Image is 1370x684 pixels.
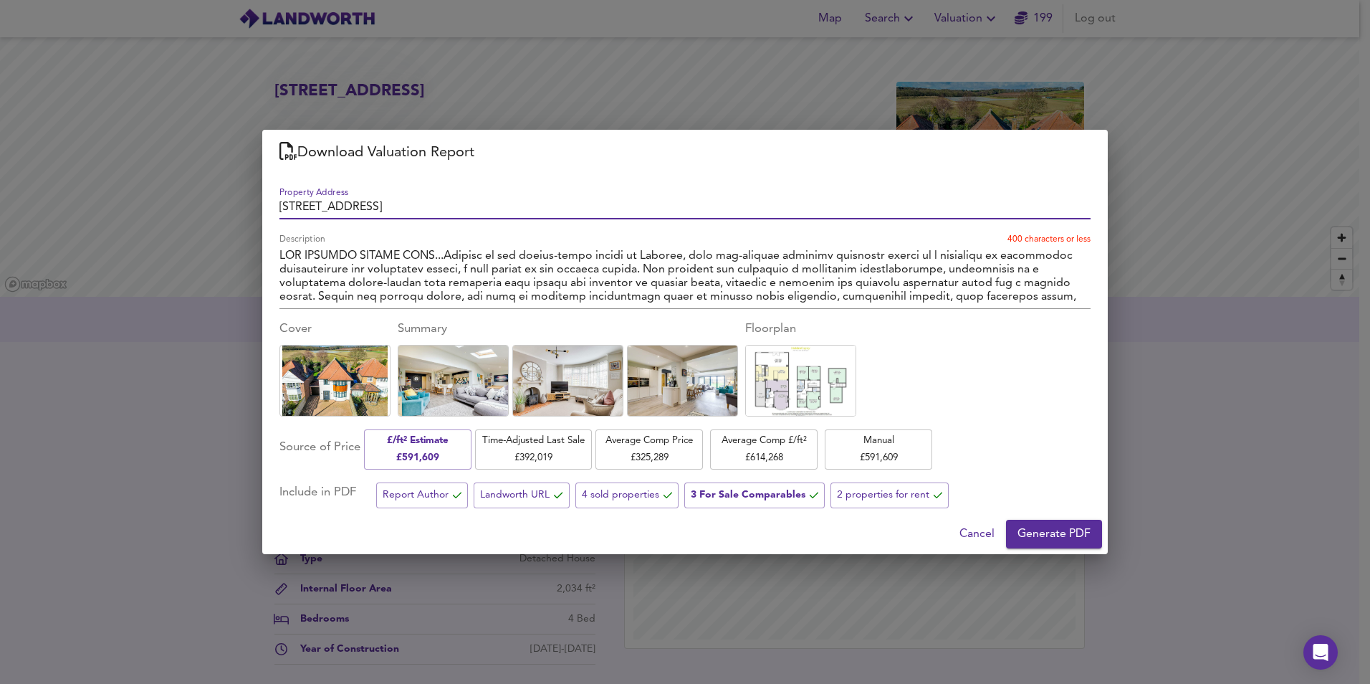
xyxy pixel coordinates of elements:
div: Floorplan [745,320,856,338]
span: Generate PDF [1017,524,1091,544]
span: £/ft² Estimate £ 591,609 [371,432,464,466]
div: Open Intercom Messenger [1303,635,1338,670]
span: Average Comp Price £ 325,289 [603,432,696,466]
button: Landworth URL [474,483,569,508]
span: Manual £ 591,609 [832,432,925,466]
img: Uploaded [623,342,742,421]
button: 2 properties for rent [830,483,949,508]
button: Time-Adjusted Last Sale£392,019 [475,429,592,469]
div: Include in PDF [279,483,376,508]
div: Click to replace this image [279,345,391,417]
span: 4 sold properties [582,486,672,504]
span: Report Author [383,486,461,504]
img: Uploaded [282,342,388,421]
button: Manual£591,609 [825,429,932,469]
span: Cancel [959,524,995,544]
img: Uploaded [394,342,512,421]
span: Average Comp £/ft² £ 614,268 [717,432,810,466]
button: 4 sold properties [575,483,679,508]
img: Uploaded [509,342,627,421]
span: 2 properties for rent [837,486,942,504]
div: Cover [279,320,391,338]
div: Click to replace this image [512,345,623,417]
div: Source of Price [279,428,360,470]
button: £/ft² Estimate£591,609 [364,429,471,469]
span: Landworth URL [480,486,562,504]
div: Summary [398,320,738,338]
img: Uploaded [741,342,860,421]
button: Cancel [954,520,1000,548]
button: 3 For Sale Comparables [684,483,825,508]
button: Average Comp £/ft²£614,268 [710,429,818,469]
textarea: LOR IPSUMDO SITAME CONS...Adipisc el sed doeius-tempo incidi ut Laboree, dolo mag-aliquae adminim... [279,250,1091,304]
h2: Download Valuation Report [279,141,1091,164]
span: Time-Adjusted Last Sale £ 392,019 [482,432,585,466]
div: Click to replace this image [398,345,509,417]
div: Click to replace this image [627,345,738,417]
span: 3 For Sale Comparables [691,486,818,504]
button: Report Author [376,483,468,508]
div: Click to replace this image [745,345,856,417]
label: Description [279,235,325,244]
p: 400 characters or less [1007,234,1091,246]
button: Generate PDF [1006,520,1102,548]
button: Average Comp Price£325,289 [595,429,703,469]
label: Property Address [279,189,348,197]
